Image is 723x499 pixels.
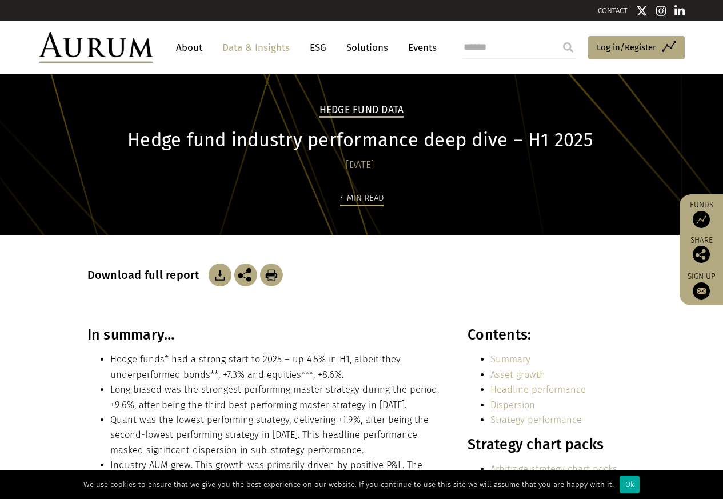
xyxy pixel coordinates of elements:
img: Instagram icon [656,5,666,17]
li: Quant was the lowest performing strategy, delivering +1.9%, after being the second-lowest perform... [110,413,443,458]
a: Data & Insights [217,37,295,58]
img: Download Article [209,264,231,286]
img: Share this post [693,246,710,263]
img: Aurum [39,32,153,63]
span: Log in/Register [597,41,656,54]
a: Summary [490,354,530,365]
h3: Strategy chart packs [468,436,633,453]
input: Submit [557,36,580,59]
a: Asset growth [490,369,545,380]
h3: Contents: [468,326,633,344]
img: Share this post [234,264,257,286]
div: [DATE] [87,157,633,173]
a: Solutions [341,37,394,58]
img: Access Funds [693,211,710,228]
img: Sign up to our newsletter [693,282,710,300]
a: Events [402,37,437,58]
h3: In summary… [87,326,443,344]
a: Arbitrage strategy chart packs [490,464,617,474]
li: Long biased was the strongest performing master strategy during the period, +9.6%, after being th... [110,382,443,413]
a: Dispersion [490,400,535,410]
div: Share [685,237,717,263]
div: Ok [620,476,640,493]
img: Twitter icon [636,5,648,17]
a: Sign up [685,272,717,300]
div: 4 min read [340,191,384,206]
img: Download Article [260,264,283,286]
a: Headline performance [490,384,586,395]
a: Funds [685,200,717,228]
h2: Hedge Fund Data [319,104,404,118]
li: Hedge funds* had a strong start to 2025 – up 4.5% in H1, albeit they underperformed bonds**, +7.3... [110,352,443,382]
img: Linkedin icon [674,5,685,17]
a: Log in/Register [588,36,685,60]
a: CONTACT [598,6,628,15]
a: ESG [304,37,332,58]
h3: Download full report [87,268,206,282]
h1: Hedge fund industry performance deep dive – H1 2025 [87,129,633,151]
a: About [170,37,208,58]
a: Strategy performance [490,414,582,425]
